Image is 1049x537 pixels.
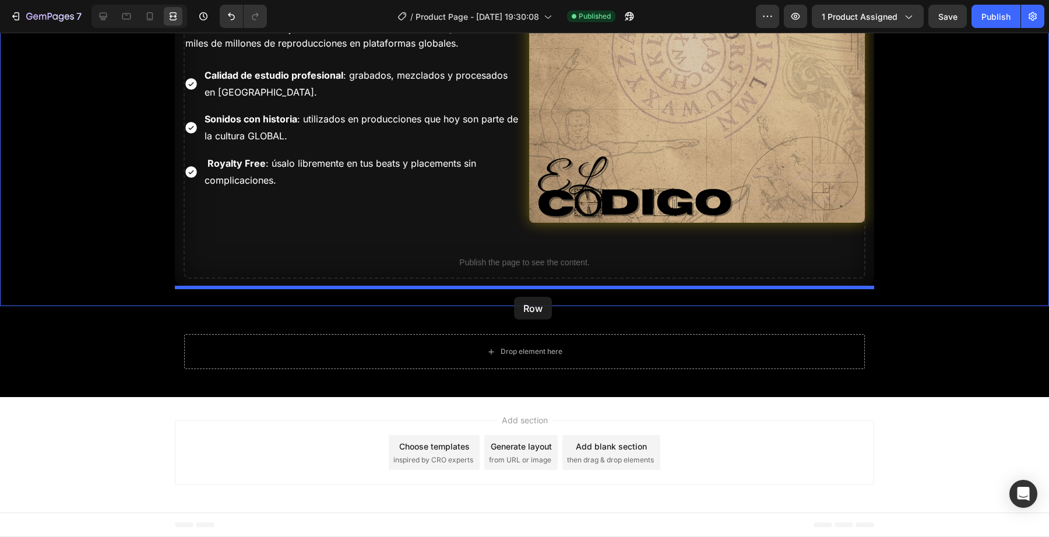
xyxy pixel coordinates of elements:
[928,5,967,28] button: Save
[812,5,924,28] button: 1 product assigned
[1009,480,1037,508] div: Open Intercom Messenger
[938,12,958,22] span: Save
[76,9,82,23] p: 7
[220,5,267,28] div: Undo/Redo
[410,10,413,23] span: /
[971,5,1020,28] button: Publish
[579,11,611,22] span: Published
[416,10,539,23] span: Product Page - [DATE] 19:30:08
[5,5,87,28] button: 7
[822,10,897,23] span: 1 product assigned
[981,10,1011,23] div: Publish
